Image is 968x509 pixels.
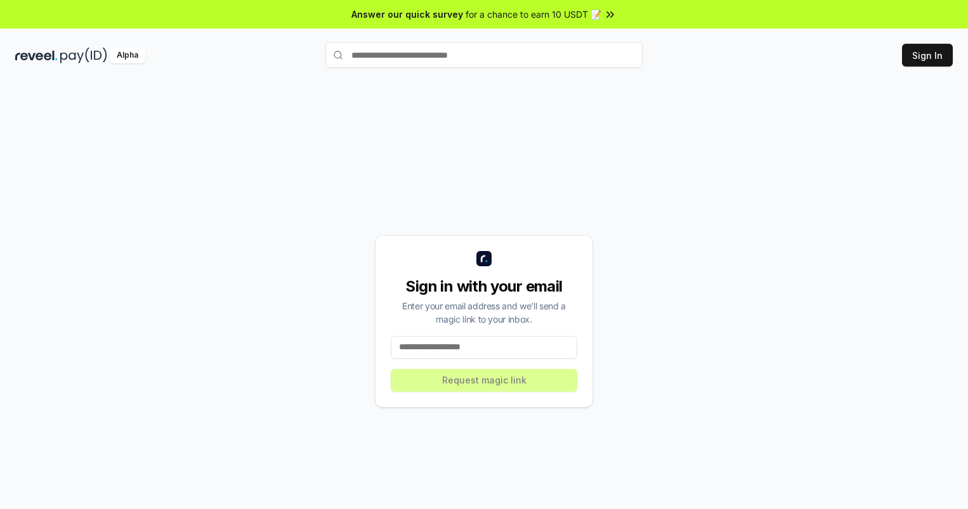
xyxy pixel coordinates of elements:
div: Sign in with your email [391,276,577,297]
img: logo_small [476,251,492,266]
span: Answer our quick survey [351,8,463,21]
img: pay_id [60,48,107,63]
button: Sign In [902,44,953,67]
img: reveel_dark [15,48,58,63]
div: Enter your email address and we’ll send a magic link to your inbox. [391,299,577,326]
div: Alpha [110,48,145,63]
span: for a chance to earn 10 USDT 📝 [466,8,601,21]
